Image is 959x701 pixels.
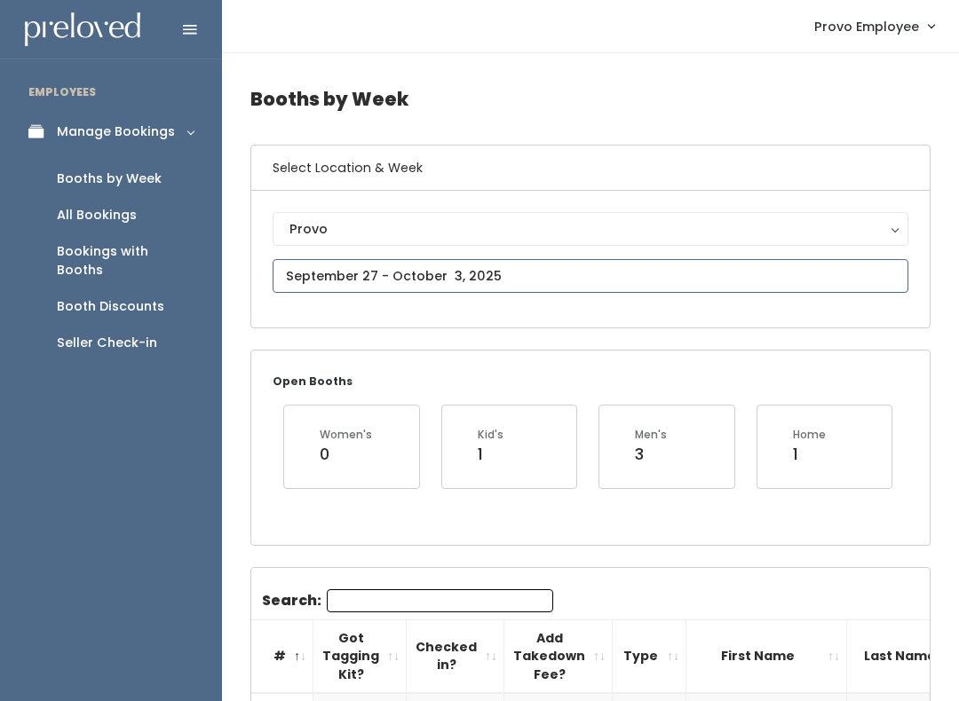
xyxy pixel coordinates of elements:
div: Bookings with Booths [57,242,194,280]
div: Seller Check-in [57,334,157,352]
th: First Name: activate to sort column ascending [686,619,847,693]
button: Provo [273,212,908,246]
th: Checked in?: activate to sort column ascending [407,619,504,693]
div: Booths by Week [57,169,162,188]
div: Booth Discounts [57,297,164,316]
h4: Booths by Week [250,75,931,123]
div: Manage Bookings [57,122,175,141]
th: Add Takedown Fee?: activate to sort column ascending [504,619,613,693]
div: Women's [320,427,372,443]
div: All Bookings [57,206,137,224]
div: Provo [289,219,892,239]
div: 1 [478,443,503,466]
div: 3 [635,443,667,466]
span: Provo Employee [814,17,919,36]
th: Type: activate to sort column ascending [613,619,686,693]
div: 1 [793,443,826,466]
div: Home [793,427,826,443]
th: Got Tagging Kit?: activate to sort column ascending [313,619,407,693]
input: September 27 - October 3, 2025 [273,259,908,293]
label: Search: [262,589,553,612]
div: 0 [320,443,372,466]
div: Kid's [478,427,503,443]
h6: Select Location & Week [251,146,930,191]
img: preloved logo [25,12,140,47]
input: Search: [327,589,553,612]
th: #: activate to sort column descending [251,619,313,693]
a: Provo Employee [797,7,952,45]
small: Open Booths [273,374,353,389]
div: Men's [635,427,667,443]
